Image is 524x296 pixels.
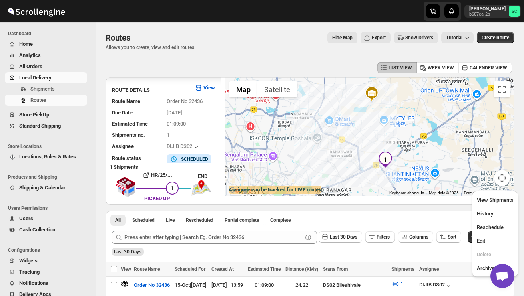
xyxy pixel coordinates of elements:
span: View [121,266,131,272]
span: Delete [477,251,491,257]
span: Distance (KMs) [285,266,318,272]
h3: ROUTE DETAILS [112,86,188,94]
span: 1 [400,281,403,287]
button: Home [5,39,87,50]
img: Google [227,185,254,196]
span: History [477,211,493,217]
button: Create Route [477,32,514,43]
span: Filters [377,234,390,240]
span: Scheduled [132,217,155,223]
span: Order No 32436 [167,98,203,104]
button: Show satellite imagery [257,81,297,97]
button: Shipping & Calendar [5,182,87,193]
button: All routes [110,215,126,226]
div: [DATE] | 13:59 [211,281,243,289]
button: Last 30 Days [319,231,362,243]
span: 1 [167,132,169,138]
button: Shipments [5,83,87,95]
span: Tracking [19,269,40,275]
span: Rescheduled [186,217,213,223]
span: Standard Shipping [19,123,61,129]
button: Routes [5,95,87,106]
span: Notifications [19,280,48,286]
span: Due Date [112,109,133,116]
p: b607ea-2b [469,12,506,17]
span: 1 [171,185,173,191]
button: Widgets [5,255,87,266]
p: [PERSON_NAME] [469,6,506,12]
span: Assignee [419,266,439,272]
span: View Shipments [477,197,514,203]
img: shop.svg [116,171,136,203]
button: All Orders [5,61,87,72]
span: Tutorial [446,35,462,41]
button: Toggle fullscreen view [494,81,510,97]
span: Edit [477,238,485,244]
span: Sort [448,234,456,240]
button: WEEK VIEW [416,62,459,73]
span: Live [166,217,175,223]
div: 1 [377,152,394,168]
div: Open chat [490,264,514,288]
button: DIJIB DS02 [167,143,200,151]
span: Shipments [391,266,414,272]
button: Order No 32436 [129,279,175,292]
span: Complete [270,217,291,223]
span: Users Permissions [8,205,90,211]
div: PICKED UP [144,195,170,203]
span: Archive [477,265,494,271]
span: Users [19,215,33,221]
span: Order No 32436 [134,281,170,289]
span: Hide Map [332,34,353,41]
button: Show street map [229,81,257,97]
label: Assignee can be tracked for LIVE routes [229,186,321,194]
span: Products and Shipping [8,174,90,180]
span: 01:09:00 [167,121,186,127]
p: Allows you to create, view and edit routes. [106,44,195,51]
button: Cash Collection [5,224,87,235]
span: Shipments no. [112,132,145,138]
div: 01:09:00 [248,281,281,289]
button: Map action label [327,32,357,43]
span: Last 30 Days [114,249,141,255]
button: DIJIB DS02 [419,282,453,290]
button: Tracking [5,266,87,278]
span: Columns [409,234,428,240]
span: [DATE] [167,109,182,116]
span: Route status [112,155,141,161]
div: END [198,172,221,180]
button: HR/25/... [136,169,179,182]
span: Route Name [112,98,140,104]
button: LIST VIEW [377,62,417,73]
span: Created At [211,266,234,272]
span: Show Drivers [405,34,433,41]
span: Reschedule [477,224,504,230]
span: WEEK VIEW [428,65,454,71]
span: Last 30 Days [330,234,357,240]
img: trip_end.png [191,180,211,196]
span: Create Route [482,34,509,41]
div: DS02 Bileshivale [323,281,387,289]
button: Export [361,32,391,43]
span: Widgets [19,257,38,264]
span: Sanjay chetri [509,6,520,17]
span: Estimated Time [112,121,148,127]
span: Configurations [8,247,90,253]
span: Estimated Time [248,266,281,272]
span: Shipments [30,86,55,92]
span: Cash Collection [19,227,55,233]
button: Analytics [5,50,87,61]
span: Home [19,41,33,47]
input: Press enter after typing | Search Eg. Order No 32436 [124,231,303,244]
span: Routes [106,33,130,43]
span: CALENDER VIEW [470,65,507,71]
button: SCHEDULED [170,155,208,163]
span: Map data ©2025 [429,191,459,195]
button: Apply Filter [468,231,508,243]
img: ScrollEngine [6,1,66,21]
span: Local Delivery [19,75,52,81]
a: Open this area in Google Maps (opens a new window) [227,185,254,196]
span: LIST VIEW [389,65,412,71]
